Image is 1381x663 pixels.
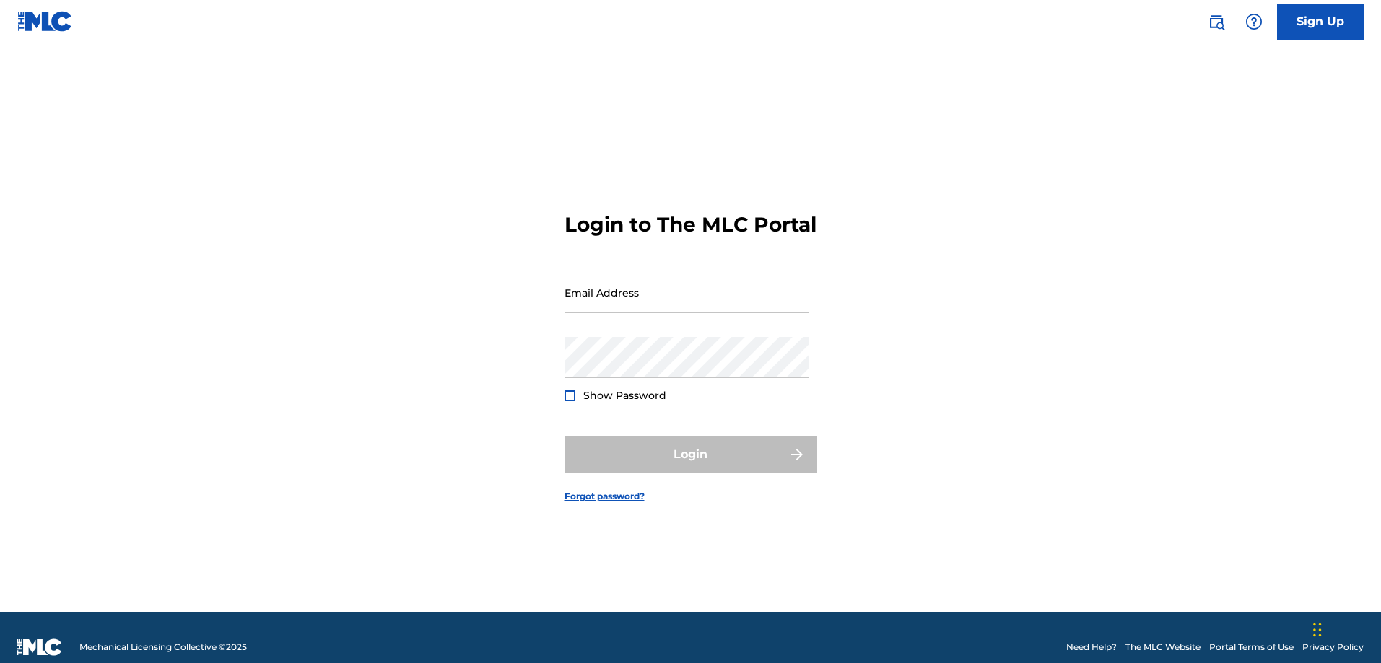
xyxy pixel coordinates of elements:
[583,389,666,402] span: Show Password
[1066,641,1117,654] a: Need Help?
[565,490,645,503] a: Forgot password?
[17,11,73,32] img: MLC Logo
[1277,4,1364,40] a: Sign Up
[1209,641,1294,654] a: Portal Terms of Use
[1313,608,1322,651] div: Drag
[1240,7,1268,36] div: Help
[17,638,62,656] img: logo
[79,641,247,654] span: Mechanical Licensing Collective © 2025
[565,212,816,237] h3: Login to The MLC Portal
[1125,641,1201,654] a: The MLC Website
[1202,7,1231,36] a: Public Search
[1309,594,1381,663] iframe: Chat Widget
[1302,641,1364,654] a: Privacy Policy
[1245,13,1263,30] img: help
[1208,13,1225,30] img: search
